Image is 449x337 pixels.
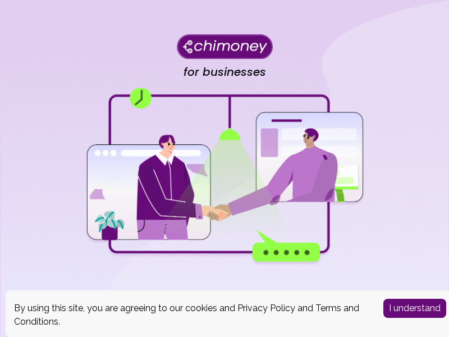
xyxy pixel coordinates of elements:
a: Privacy Policy [237,303,295,313]
div: By using this site, you are agreeing to our cookies and and . [14,302,366,329]
button: Accept cookies [383,299,446,318]
img: for businesses [84,88,365,265]
img: Chimoney for businesses [177,34,273,59]
h4: for businesses [184,65,266,79]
